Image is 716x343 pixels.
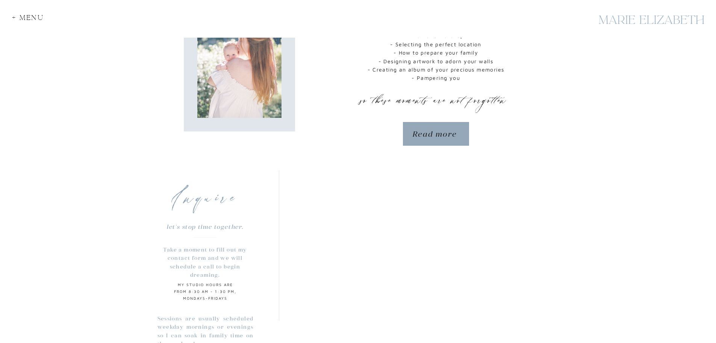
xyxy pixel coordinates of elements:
a: Read more [412,128,459,140]
p: I know how busy you are. I will take care of: [371,7,501,14]
p: let's stop time together. [140,223,271,231]
p: - Your wardrobe - Hair and make-up - Selecting the perfect location - How to prepare your family ... [360,23,512,86]
div: + Menu [12,14,48,24]
p: so these moments are not forgotten [361,90,511,111]
p: MY studio hours are from 8:30 am - 1:30 pm, Mondays-Fridays [171,281,239,303]
p: Take a moment to fill out my contact form and we will schedule a call to begin dreaming. [154,245,256,271]
h2: Inquire [140,184,271,213]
